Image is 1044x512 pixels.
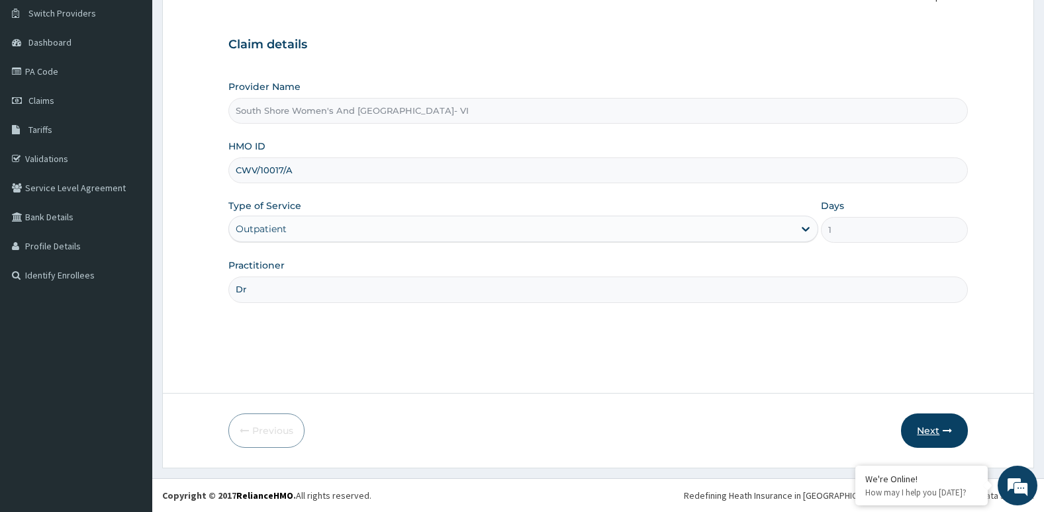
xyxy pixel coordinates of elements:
input: Enter Name [228,277,969,302]
button: Next [901,413,968,448]
strong: Copyright © 2017 . [162,490,296,501]
button: Previous [228,413,305,448]
div: Outpatient [236,222,287,235]
footer: All rights reserved. [152,478,1044,512]
input: Enter HMO ID [228,157,969,183]
span: Dashboard [28,36,71,48]
label: Type of Service [228,199,301,212]
label: Days [821,199,844,212]
p: How may I help you today? [865,487,978,498]
label: Practitioner [228,259,285,272]
label: Provider Name [228,80,301,93]
h3: Claim details [228,38,969,52]
div: Redefining Heath Insurance in [GEOGRAPHIC_DATA] using Telemedicine and Data Science! [684,489,1034,502]
span: Switch Providers [28,7,96,19]
span: Claims [28,95,54,107]
label: HMO ID [228,140,265,153]
a: RelianceHMO [236,490,293,501]
div: We're Online! [865,473,978,485]
span: Tariffs [28,124,52,136]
